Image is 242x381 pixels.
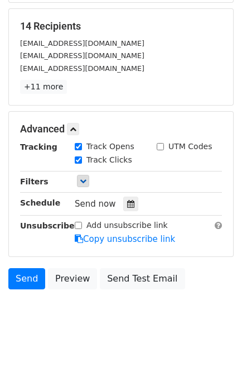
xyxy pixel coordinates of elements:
[20,221,75,230] strong: Unsubscribe
[20,64,144,73] small: [EMAIL_ADDRESS][DOMAIN_NAME]
[75,199,116,209] span: Send now
[20,177,49,186] strong: Filters
[20,39,144,47] small: [EMAIL_ADDRESS][DOMAIN_NAME]
[186,327,242,381] iframe: Chat Widget
[20,80,67,94] a: +11 more
[86,141,134,153] label: Track Opens
[86,154,132,166] label: Track Clicks
[75,234,175,244] a: Copy unsubscribe link
[20,198,60,207] strong: Schedule
[20,51,144,60] small: [EMAIL_ADDRESS][DOMAIN_NAME]
[100,268,185,289] a: Send Test Email
[168,141,212,153] label: UTM Codes
[8,268,45,289] a: Send
[86,220,168,231] label: Add unsubscribe link
[20,142,57,151] strong: Tracking
[20,123,222,135] h5: Advanced
[20,20,222,32] h5: 14 Recipients
[48,268,97,289] a: Preview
